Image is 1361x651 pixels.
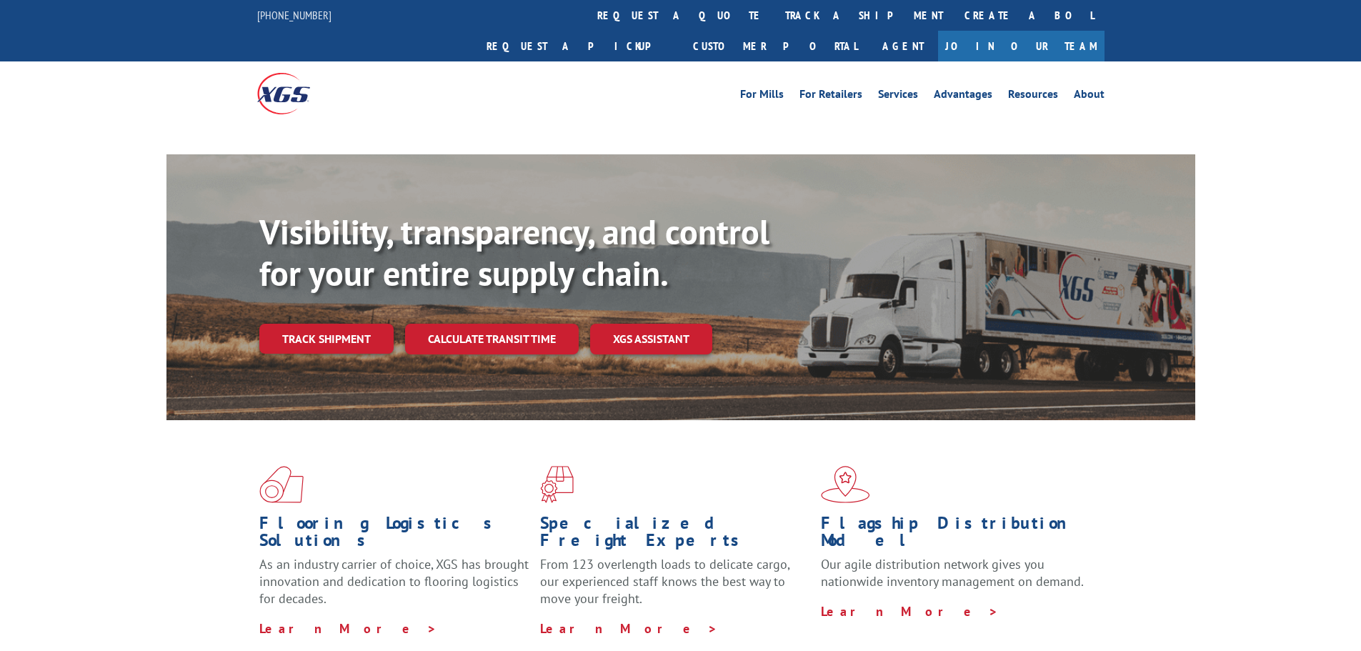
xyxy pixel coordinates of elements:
[868,31,938,61] a: Agent
[259,620,437,637] a: Learn More >
[590,324,712,354] a: XGS ASSISTANT
[259,209,769,295] b: Visibility, transparency, and control for your entire supply chain.
[476,31,682,61] a: Request a pickup
[259,324,394,354] a: Track shipment
[540,466,574,503] img: xgs-icon-focused-on-flooring-red
[1074,89,1105,104] a: About
[540,515,810,556] h1: Specialized Freight Experts
[821,515,1091,556] h1: Flagship Distribution Model
[799,89,862,104] a: For Retailers
[540,556,810,620] p: From 123 overlength loads to delicate cargo, our experienced staff knows the best way to move you...
[405,324,579,354] a: Calculate transit time
[1008,89,1058,104] a: Resources
[821,603,999,620] a: Learn More >
[259,515,529,556] h1: Flooring Logistics Solutions
[821,466,870,503] img: xgs-icon-flagship-distribution-model-red
[259,556,529,607] span: As an industry carrier of choice, XGS has brought innovation and dedication to flooring logistics...
[878,89,918,104] a: Services
[934,89,992,104] a: Advantages
[938,31,1105,61] a: Join Our Team
[682,31,868,61] a: Customer Portal
[540,620,718,637] a: Learn More >
[259,466,304,503] img: xgs-icon-total-supply-chain-intelligence-red
[740,89,784,104] a: For Mills
[257,8,331,22] a: [PHONE_NUMBER]
[821,556,1084,590] span: Our agile distribution network gives you nationwide inventory management on demand.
